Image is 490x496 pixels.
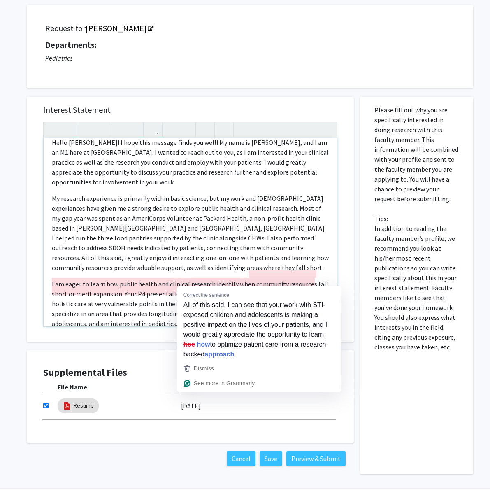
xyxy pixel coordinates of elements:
[374,105,459,352] p: Please fill out why you are specifically interested in doing research with this faculty member. T...
[44,138,337,326] div: To enrich screen reader interactions, please activate Accessibility in Grammarly extension settings
[286,451,346,466] button: Preview & Submit
[79,122,93,137] button: Strong (Ctrl + B)
[63,401,72,410] img: pdf_icon.png
[227,451,255,466] button: Cancel
[6,459,35,490] iframe: Chat
[52,194,329,272] span: My research experience is primarily within basic science, but my work and [DEMOGRAPHIC_DATA] expe...
[217,122,231,137] button: Insert horizontal rule
[74,401,94,410] a: Resume
[179,122,193,137] button: Ordered list
[112,122,127,137] button: Superscript
[60,122,74,137] button: Redo (Ctrl + Y)
[181,399,201,413] label: [DATE]
[45,54,72,62] i: Pediatrics
[86,23,153,33] a: Opens in a new tab
[52,137,329,187] p: Hello [PERSON_NAME]! I hope this message finds you well! My name is [PERSON_NAME], and I am an M1...
[43,105,337,115] h5: Interest Statement
[320,122,335,137] button: Fullscreen
[93,122,108,137] button: Emphasis (Ctrl + I)
[127,122,141,137] button: Subscript
[43,367,337,379] h4: Supplemental Files
[260,451,282,466] button: Save
[46,122,60,137] button: Undo (Ctrl + Z)
[45,40,97,50] strong: Departments:
[198,122,212,137] button: Remove format
[165,122,179,137] button: Unordered list
[58,383,87,391] b: File Name
[52,279,329,358] p: I am eager to learn how public health and clinical research identify when community resources fal...
[146,122,160,137] button: Link
[45,23,455,33] h5: Request for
